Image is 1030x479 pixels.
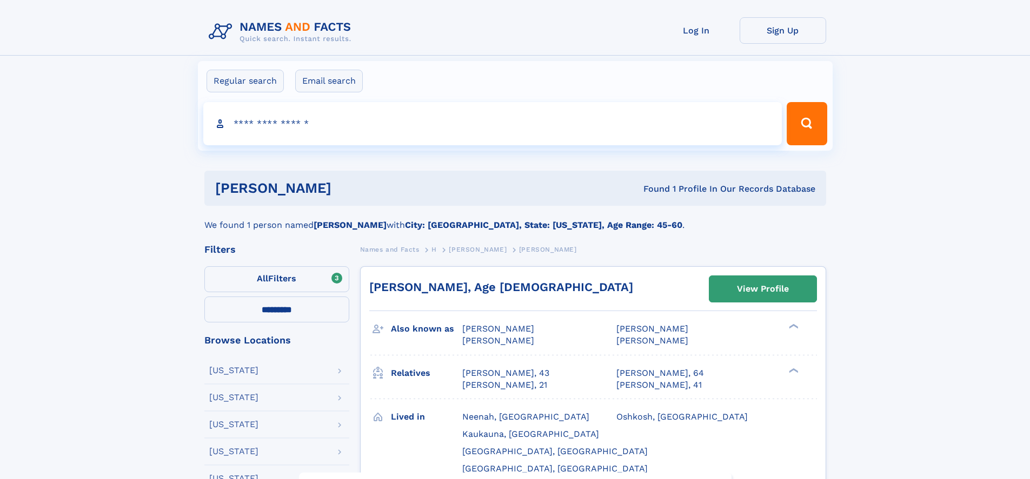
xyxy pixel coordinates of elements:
[519,246,577,253] span: [PERSON_NAME]
[462,446,648,456] span: [GEOGRAPHIC_DATA], [GEOGRAPHIC_DATA]
[431,242,437,256] a: H
[209,420,258,429] div: [US_STATE]
[616,411,748,422] span: Oshkosh, [GEOGRAPHIC_DATA]
[215,181,488,195] h1: [PERSON_NAME]
[431,246,437,253] span: H
[487,183,815,195] div: Found 1 Profile In Our Records Database
[462,323,534,334] span: [PERSON_NAME]
[360,242,420,256] a: Names and Facts
[616,379,702,391] a: [PERSON_NAME], 41
[786,367,799,374] div: ❯
[616,323,688,334] span: [PERSON_NAME]
[203,102,782,145] input: search input
[462,335,534,346] span: [PERSON_NAME]
[462,367,549,379] a: [PERSON_NAME], 43
[204,266,349,292] label: Filters
[257,273,268,284] span: All
[653,17,740,44] a: Log In
[462,463,648,474] span: [GEOGRAPHIC_DATA], [GEOGRAPHIC_DATA]
[369,280,633,294] a: [PERSON_NAME], Age [DEMOGRAPHIC_DATA]
[405,220,682,230] b: City: [GEOGRAPHIC_DATA], State: [US_STATE], Age Range: 45-60
[204,17,360,46] img: Logo Names and Facts
[209,366,258,375] div: [US_STATE]
[787,102,827,145] button: Search Button
[391,320,462,338] h3: Also known as
[204,335,349,345] div: Browse Locations
[209,393,258,402] div: [US_STATE]
[737,276,789,301] div: View Profile
[295,70,363,92] label: Email search
[391,364,462,382] h3: Relatives
[462,411,589,422] span: Neenah, [GEOGRAPHIC_DATA]
[462,429,599,439] span: Kaukauna, [GEOGRAPHIC_DATA]
[449,246,507,253] span: [PERSON_NAME]
[314,220,387,230] b: [PERSON_NAME]
[204,245,349,254] div: Filters
[209,447,258,456] div: [US_STATE]
[740,17,826,44] a: Sign Up
[786,323,799,330] div: ❯
[449,242,507,256] a: [PERSON_NAME]
[204,206,826,232] div: We found 1 person named with .
[616,367,704,379] a: [PERSON_NAME], 64
[391,408,462,426] h3: Lived in
[462,379,547,391] a: [PERSON_NAME], 21
[709,276,816,302] a: View Profile
[207,70,284,92] label: Regular search
[616,335,688,346] span: [PERSON_NAME]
